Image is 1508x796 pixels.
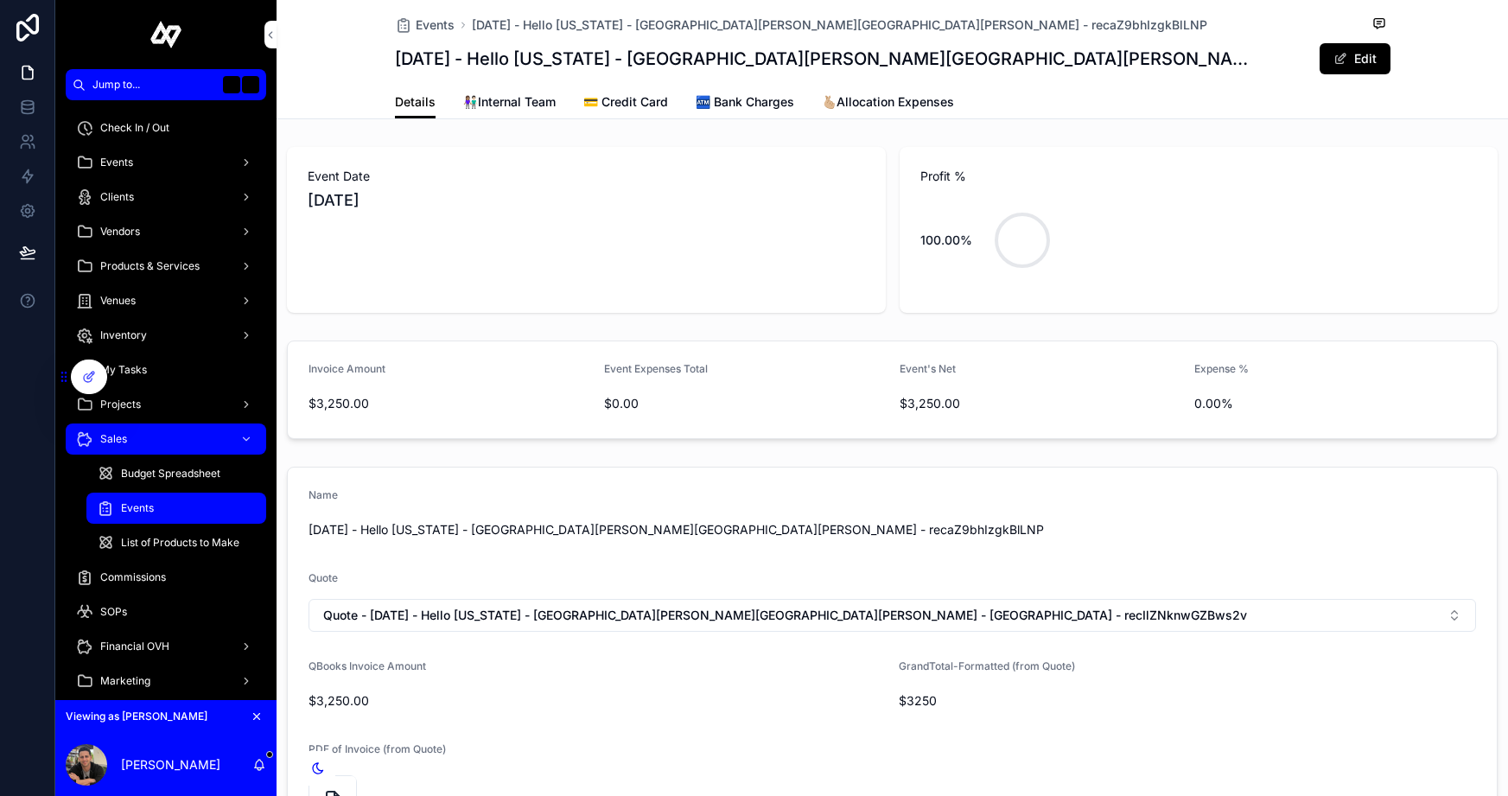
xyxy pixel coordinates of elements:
span: $3,250.00 [309,395,590,412]
span: Invoice Amount [309,362,385,375]
a: My Tasks [66,354,266,385]
a: Products & Services [66,251,266,282]
span: Products & Services [100,259,200,273]
a: Marketing [66,665,266,697]
span: Event Expenses Total [604,362,708,375]
span: Quote [309,571,338,584]
span: Events [100,156,133,169]
span: 👩🏽‍🤝‍👨🏻Internal Team [463,93,556,111]
a: Events [86,493,266,524]
a: Vendors [66,216,266,247]
span: $0.00 [604,395,886,412]
div: scrollable content [55,100,277,700]
a: [DATE] - Hello [US_STATE] - [GEOGRAPHIC_DATA][PERSON_NAME][GEOGRAPHIC_DATA][PERSON_NAME] - recaZ9... [472,16,1207,34]
a: Check In / Out [66,112,266,143]
span: QBooks Invoice Amount [309,659,426,672]
span: $3250 [899,692,1180,710]
span: My Tasks [100,363,147,377]
button: Jump to...K [66,69,266,100]
span: List of Products to Make [121,536,239,550]
a: Projects [66,389,266,420]
button: Edit [1320,43,1390,74]
a: 👩🏽‍🤝‍👨🏻Internal Team [463,86,556,121]
span: Name [309,488,338,501]
span: Events [121,501,154,515]
a: Inventory [66,320,266,351]
span: GrandTotal-Formatted (from Quote) [899,659,1075,672]
h1: [DATE] - Hello [US_STATE] - [GEOGRAPHIC_DATA][PERSON_NAME][GEOGRAPHIC_DATA][PERSON_NAME] - recaZ9... [395,47,1261,71]
span: PDF of Invoice (from Quote) [309,742,446,755]
span: Expense % [1194,362,1249,375]
button: Select Button [309,599,1476,632]
span: 💳 Credit Card [583,93,668,111]
a: Financial OVH [66,631,266,662]
span: Clients [100,190,134,204]
span: Venues [100,294,136,308]
span: Marketing [100,674,150,688]
span: Check In / Out [100,121,169,135]
span: $3,250.00 [900,395,1181,412]
a: Venues [66,285,266,316]
span: Event Date [308,168,865,185]
a: Budget Spreadsheet [86,458,266,489]
span: $3,250.00 [309,692,885,710]
span: Projects [100,398,141,411]
span: Jump to... [92,78,216,92]
span: Financial OVH [100,640,169,653]
a: SOPs [66,596,266,627]
div: 100.00% [920,223,972,258]
span: Profit % [920,168,1478,185]
span: Commissions [100,570,166,584]
a: Sales [66,423,266,455]
a: Details [395,86,436,119]
span: [DATE] [308,188,865,213]
span: 0.00% [1194,395,1476,412]
span: Quote - [DATE] - Hello [US_STATE] - [GEOGRAPHIC_DATA][PERSON_NAME][GEOGRAPHIC_DATA][PERSON_NAME] ... [323,607,1247,624]
a: 🫰🏼Allocation Expenses [822,86,954,121]
a: 💳 Credit Card [583,86,668,121]
a: Events [66,147,266,178]
span: Details [395,93,436,111]
a: List of Products to Make [86,527,266,558]
span: Events [416,16,455,34]
a: Clients [66,181,266,213]
span: K [244,78,258,92]
span: Sales [100,432,127,446]
span: 🫰🏼Allocation Expenses [822,93,954,111]
img: App logo [150,21,182,48]
span: Viewing as [PERSON_NAME] [66,710,207,723]
span: Event's Net [900,362,956,375]
span: 🏧 Bank Charges [696,93,794,111]
span: Inventory [100,328,147,342]
a: Events [395,16,455,34]
span: [DATE] - Hello [US_STATE] - [GEOGRAPHIC_DATA][PERSON_NAME][GEOGRAPHIC_DATA][PERSON_NAME] - recaZ9... [309,521,1476,538]
span: Vendors [100,225,140,239]
a: Commissions [66,562,266,593]
a: 🏧 Bank Charges [696,86,794,121]
span: SOPs [100,605,127,619]
p: [PERSON_NAME] [121,756,220,774]
span: Budget Spreadsheet [121,467,220,481]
